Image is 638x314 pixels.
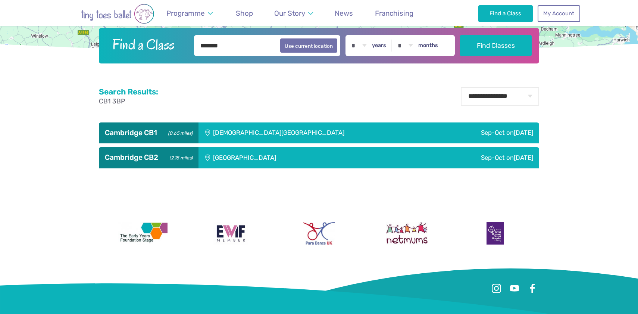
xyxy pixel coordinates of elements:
[118,222,168,245] img: The Early Years Foundation Stage
[478,5,533,22] a: Find a Class
[198,147,391,168] div: [GEOGRAPHIC_DATA]
[280,38,337,53] button: Use current location
[438,122,539,143] div: Sep-Oct on
[105,128,193,137] h3: Cambridge CB1
[105,153,193,162] h3: Cambridge CB2
[166,9,205,18] span: Programme
[198,122,438,143] div: [DEMOGRAPHIC_DATA][GEOGRAPHIC_DATA]
[2,42,26,52] a: Open this area in Google Maps (opens a new window)
[418,42,438,49] label: months
[271,4,317,22] a: Our Story
[391,147,539,168] div: Sep-Oct on
[2,42,26,52] img: Google
[303,222,335,245] img: Para Dance UK
[106,35,189,54] h2: Find a Class
[274,9,305,18] span: Our Story
[213,222,249,245] img: Encouraging Women Into Franchising
[99,87,158,97] h2: Search Results:
[331,4,357,22] a: News
[514,129,533,136] span: [DATE]
[335,9,353,18] span: News
[514,154,533,161] span: [DATE]
[163,4,216,22] a: Programme
[232,4,256,22] a: Shop
[526,282,539,295] a: Facebook
[58,4,177,24] img: tiny toes ballet
[99,97,158,106] p: CB1 3BP
[538,5,580,22] a: My Account
[371,4,417,22] a: Franchising
[375,9,413,18] span: Franchising
[460,35,532,56] button: Find Classes
[166,128,193,136] small: (0.65 miles)
[372,42,386,49] label: years
[167,153,193,161] small: (2.18 miles)
[508,282,521,295] a: Youtube
[490,282,503,295] a: Instagram
[236,9,253,18] span: Shop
